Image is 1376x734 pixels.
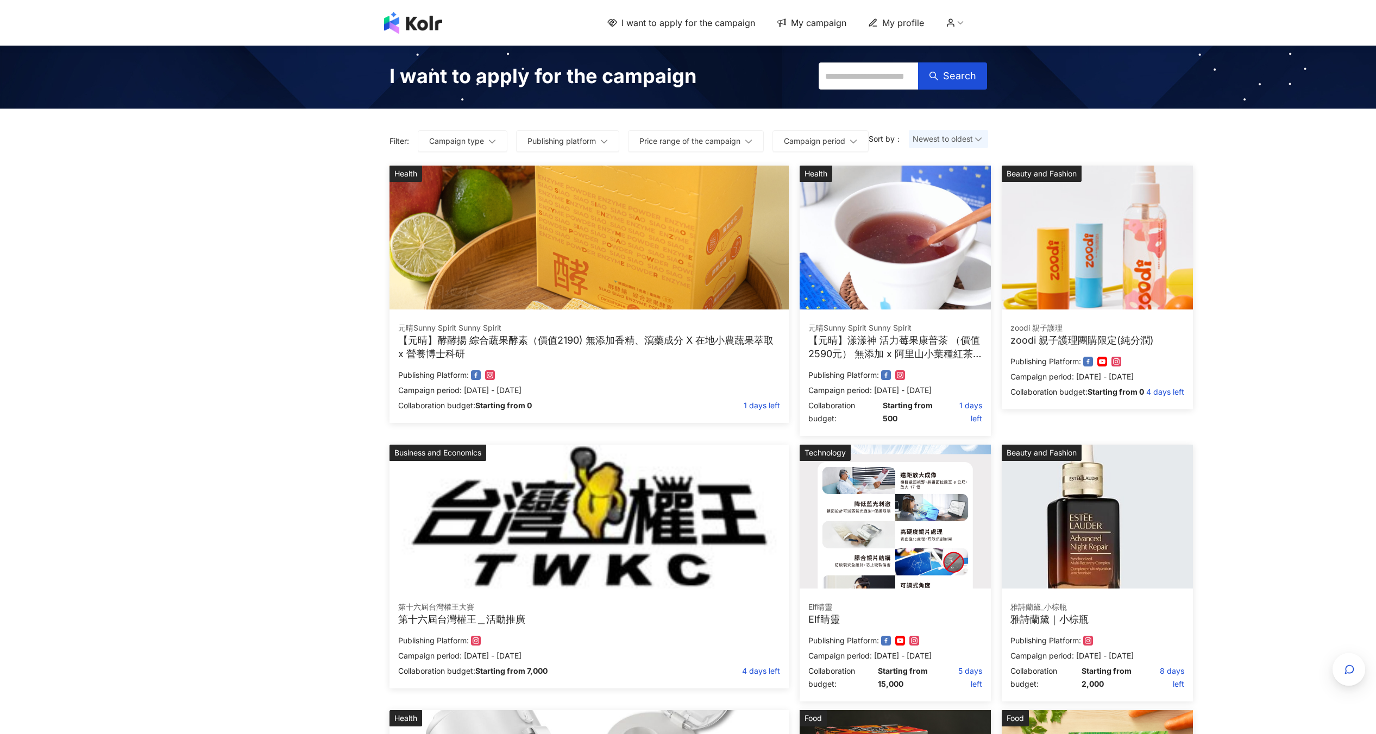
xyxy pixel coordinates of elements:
a: My campaign [777,17,846,29]
p: Publishing Platform: [1010,634,1081,647]
span: Search [943,70,976,82]
span: My campaign [791,17,846,29]
img: 酵酵揚｜綜合蔬果酵素 [389,166,789,309]
p: Campaign period: [DATE] - [DATE] [808,649,982,662]
div: 第十六屆台灣權王＿活動推廣 [398,612,780,626]
a: My profile [868,17,924,29]
div: Business and Economics [389,445,486,461]
button: Publishing platform [516,130,619,152]
div: Food [800,710,827,726]
img: 第十六屆台灣權王 [389,445,789,589]
img: 漾漾神｜活力莓果康普茶沖泡粉 [800,166,991,309]
p: Starting from 2,000 [1082,665,1149,691]
div: 【元晴】酵酵揚 綜合蔬果酵素（價值2190) 無添加香精、瀉藥成分 X 在地小農蔬果萃取 x 營養博士科研 [398,333,780,360]
p: 1 days left [532,399,780,412]
p: Collaboration budget: [808,399,883,425]
p: Starting from 0 [1088,385,1144,398]
div: Health [800,166,832,182]
p: Starting from 15,000 [878,665,948,691]
div: 元晴Sunny Spirit Sunny Spirit [808,322,982,333]
p: Starting from 7,000 [475,665,548,678]
p: 8 days left [1149,665,1184,691]
span: search [929,71,939,81]
p: Campaign period: [DATE] - [DATE] [808,384,982,397]
p: Sort by： [869,135,909,143]
p: 4 days left [1144,385,1184,398]
div: 雅詩蘭黛｜小棕瓶 [1010,612,1184,626]
p: 4 days left [548,665,780,678]
p: Campaign period: [DATE] - [DATE] [1010,370,1184,383]
p: Starting from 0 [475,399,532,412]
div: 雅詩蘭黛_小棕瓶 [1010,602,1184,612]
p: Publishing Platform: [1010,355,1081,368]
div: Health [389,710,422,726]
div: 第十六屆台灣權王大賽 [398,602,780,612]
p: Collaboration budget: [1010,385,1088,398]
span: My profile [882,17,924,29]
p: Collaboration budget: [398,665,475,678]
p: Collaboration budget: [398,399,475,412]
div: Beauty and Fashion [1002,166,1082,182]
img: Elf睛靈 [800,445,991,589]
span: Newest to oldest [913,131,984,147]
div: zoodi 親子護理團購限定(純分潤) [1010,333,1184,347]
p: Collaboration budget: [808,665,878,691]
span: Campaign period [784,137,845,145]
p: Campaign period: [DATE] - [DATE] [398,384,780,397]
button: Search [918,62,987,90]
p: Publishing Platform: [398,369,469,382]
div: 元晴Sunny Spirit Sunny Spirit [398,322,780,333]
p: Publishing Platform: [808,634,879,647]
p: 1 days left [947,399,982,425]
img: zoodi 全系列商品 [1002,166,1193,309]
p: Starting from 500 [883,399,947,425]
div: Food [1002,710,1029,726]
p: Filter: [389,137,409,145]
img: 雅詩蘭黛｜小棕瓶 [1002,445,1193,589]
button: Campaign period [772,130,869,152]
div: Health [389,166,422,182]
button: Campaign type [418,130,507,152]
div: Elf睛靈 [808,602,982,612]
p: Publishing Platform: [398,634,469,647]
p: Publishing Platform: [808,369,879,382]
img: logo [384,12,442,34]
span: Price range of the campaign [639,137,740,145]
div: zoodi 親子護理 [1010,322,1184,333]
button: Price range of the campaign [628,130,764,152]
span: Publishing platform [527,137,596,145]
p: 5 days left [948,665,982,691]
a: I want to apply for the campaign [607,17,755,29]
div: Technology [800,445,851,461]
span: I want to apply for the campaign [389,62,696,90]
div: Beauty and Fashion [1002,445,1082,461]
p: Collaboration budget: [1010,665,1082,691]
span: I want to apply for the campaign [621,17,755,29]
span: Campaign type [429,137,484,145]
p: Campaign period: [DATE] - [DATE] [398,649,780,662]
p: Campaign period: [DATE] - [DATE] [1010,649,1184,662]
div: 【元晴】漾漾神 活力莓果康普茶 （價值2590元） 無添加 x 阿里山小葉種紅茶 x 多國專利原料 x 營養博士科研 [808,333,982,360]
div: Elf睛靈 [808,612,982,626]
